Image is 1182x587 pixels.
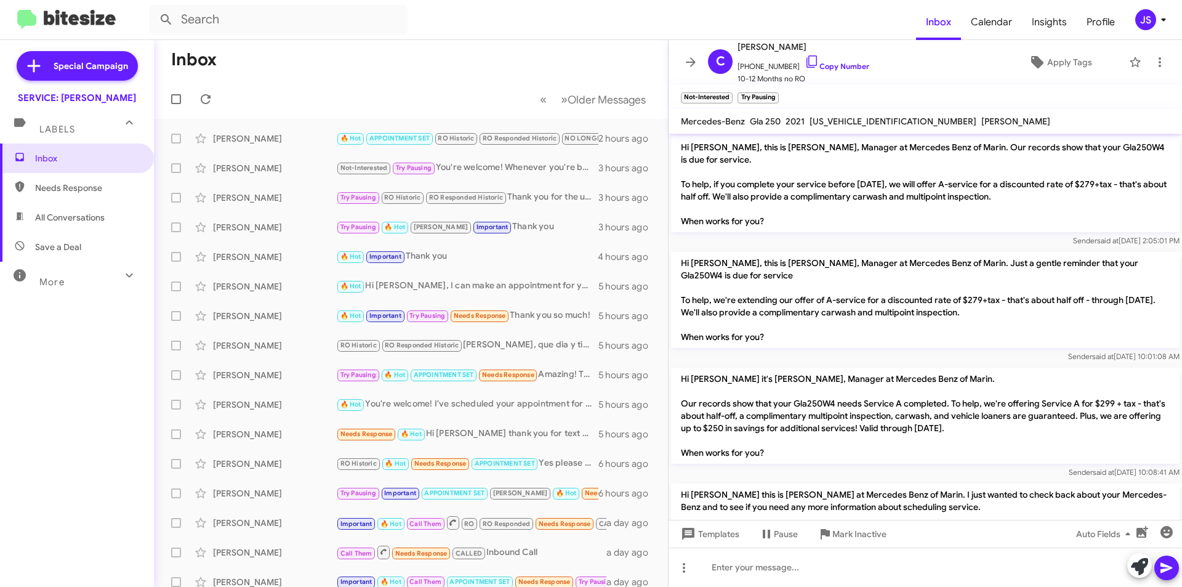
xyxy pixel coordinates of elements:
[1077,4,1125,40] a: Profile
[585,489,637,497] span: Needs Response
[671,368,1180,464] p: Hi [PERSON_NAME] it's [PERSON_NAME], Manager at Mercedes Benz of Marin. Our records show that you...
[598,399,658,411] div: 5 hours ago
[340,134,361,142] span: 🔥 Hot
[340,459,377,468] span: RO Historic
[1093,468,1114,477] span: said at
[336,486,598,500] div: I'm here
[598,280,658,293] div: 5 hours ago
[336,161,598,175] div: You're welcome! Whenever you're back from [GEOGRAPHIC_DATA], feel free to reach out on here to sc...
[997,51,1123,73] button: Apply Tags
[961,4,1022,40] span: Calendar
[561,92,568,107] span: »
[738,92,778,103] small: Try Pausing
[340,223,376,231] span: Try Pausing
[213,517,336,529] div: [PERSON_NAME]
[35,241,81,253] span: Save a Deal
[340,430,393,438] span: Needs Response
[336,131,598,145] div: Thank you for the update. I will note it down in our system.
[518,578,571,586] span: Needs Response
[340,164,388,172] span: Not-Interested
[213,251,336,263] div: [PERSON_NAME]
[808,523,896,545] button: Mark Inactive
[598,221,658,233] div: 3 hours ago
[336,544,606,560] div: Inbound Call
[454,312,506,320] span: Needs Response
[598,132,658,145] div: 2 hours ago
[340,549,372,557] span: Call Them
[213,192,336,204] div: [PERSON_NAME]
[598,192,658,204] div: 3 hours ago
[606,546,658,559] div: a day ago
[533,87,653,112] nav: Page navigation example
[213,162,336,174] div: [PERSON_NAME]
[336,190,598,204] div: Thank you for the update! If you need any further assistance or wish to schedule future service, ...
[1066,523,1145,545] button: Auto Fields
[539,520,591,528] span: Needs Response
[738,39,869,54] span: [PERSON_NAME]
[18,92,136,104] div: SERVICE: [PERSON_NAME]
[336,515,606,530] div: Hi [PERSON_NAME], May I have the cost for 4 new tires replaced Plus a batter replacement ? Thank you
[981,116,1050,127] span: [PERSON_NAME]
[598,251,658,263] div: 4 hours ago
[39,124,75,135] span: Labels
[336,309,598,323] div: Thank you so much!
[385,459,406,468] span: 🔥 Hot
[598,428,658,440] div: 5 hours ago
[414,223,468,231] span: [PERSON_NAME]
[749,523,808,545] button: Pause
[1022,4,1077,40] a: Insights
[336,338,598,352] div: [PERSON_NAME], que dia y tiempo ?
[340,282,361,290] span: 🔥 Hot
[149,5,408,34] input: Search
[579,578,614,586] span: Try Pausing
[598,458,658,470] div: 6 hours ago
[1069,468,1180,477] span: Sender [DATE] 10:08:41 AM
[336,279,598,293] div: Hi [PERSON_NAME], I can make an appointment for you when you are ready
[483,134,557,142] span: RO Responded Historic
[540,92,547,107] span: «
[671,136,1180,232] p: Hi [PERSON_NAME], this is [PERSON_NAME], Manager at Mercedes Benz of Marin. Our records show that...
[438,134,474,142] span: RO Historic
[786,116,805,127] span: 2021
[556,489,577,497] span: 🔥 Hot
[1135,9,1156,30] div: JS
[1092,352,1114,361] span: said at
[401,430,422,438] span: 🔥 Hot
[1047,51,1092,73] span: Apply Tags
[213,487,336,500] div: [PERSON_NAME]
[54,60,128,72] span: Special Campaign
[369,312,401,320] span: Important
[464,520,474,528] span: RO
[678,523,739,545] span: Templates
[810,116,976,127] span: [US_VEHICLE_IDENTIFICATION_NUMBER]
[716,52,725,71] span: C
[213,339,336,352] div: [PERSON_NAME]
[384,193,420,201] span: RO Historic
[669,523,749,545] button: Templates
[409,312,445,320] span: Try Pausing
[429,193,503,201] span: RO Responded Historic
[380,520,401,528] span: 🔥 Hot
[213,458,336,470] div: [PERSON_NAME]
[340,371,376,379] span: Try Pausing
[805,62,869,71] a: Copy Number
[738,54,869,73] span: [PHONE_NUMBER]
[1073,236,1180,245] span: Sender [DATE] 2:05:01 PM
[476,223,509,231] span: Important
[336,456,598,471] div: Yes please , thank you !!!
[340,253,361,261] span: 🔥 Hot
[340,400,361,408] span: 🔥 Hot
[424,489,484,497] span: APPOINTMENT SET
[565,134,663,142] span: NO LONGER OWN THE VEHICL
[380,578,401,586] span: 🔥 Hot
[171,50,217,70] h1: Inbox
[774,523,798,545] span: Pause
[482,371,534,379] span: Needs Response
[340,341,377,349] span: RO Historic
[336,368,598,382] div: Amazing! Thank you so much!
[35,152,140,164] span: Inbox
[213,428,336,440] div: [PERSON_NAME]
[340,578,372,586] span: Important
[384,371,405,379] span: 🔥 Hot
